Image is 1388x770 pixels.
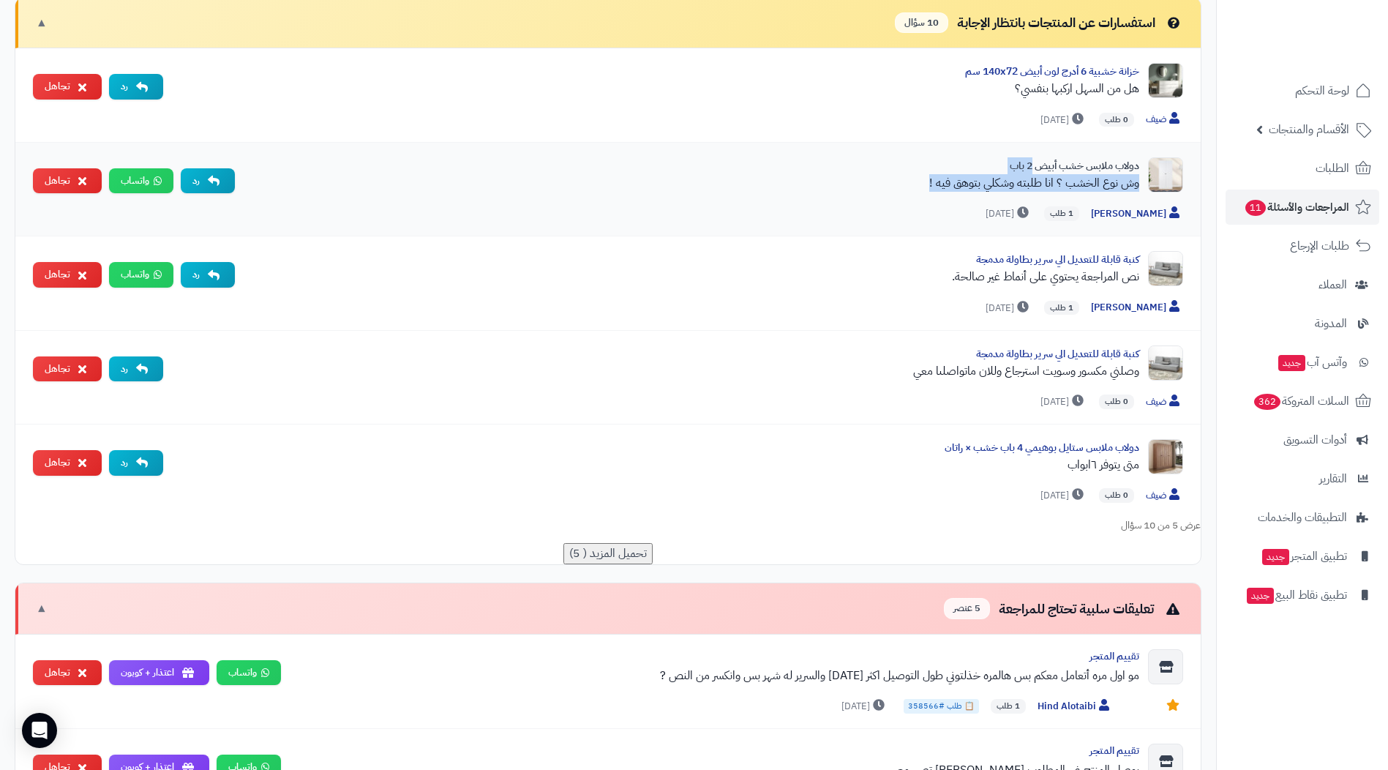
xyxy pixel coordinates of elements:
span: طلبات الإرجاع [1290,236,1349,256]
a: التقارير [1226,461,1379,496]
button: رد [109,74,163,100]
span: تطبيق المتجر [1261,546,1347,567]
div: نص المراجعة يحتوي على أنماط غير صالحة. [247,268,1139,285]
a: خزانة خشبية 6 أدرج لون أبيض 140x72 سم [965,64,1139,79]
button: تجاهل [33,660,102,686]
span: 11 [1245,200,1266,216]
button: تجاهل [33,74,102,100]
div: تقييم المتجر [293,649,1139,664]
span: وآتس آب [1277,352,1347,373]
div: تقييم المتجر [293,744,1139,758]
a: دولاب ملابس ستايل بوهيمي 4 باب خشب × راتان [945,440,1139,455]
div: وش نوع الخشب ؟ انا طلبته وشكلي بتوهق فيه ! [247,174,1139,192]
span: لوحة التحكم [1295,81,1349,101]
span: 0 طلب [1099,488,1134,503]
img: Product [1148,251,1183,286]
a: واتساب [217,660,281,686]
div: عرض 5 من 10 سؤال [15,518,1201,533]
a: أدوات التسويق [1226,422,1379,457]
button: رد [109,450,163,476]
span: المدونة [1315,313,1347,334]
button: تجاهل [33,168,102,194]
span: التطبيقات والخدمات [1258,507,1347,528]
div: استفسارات عن المنتجات بانتظار الإجابة [895,12,1183,34]
span: 362 [1254,394,1281,410]
button: رد [181,262,235,288]
span: [DATE] [1040,488,1087,503]
a: تطبيق نقاط البيعجديد [1226,577,1379,613]
img: Product [1148,439,1183,474]
button: تجاهل [33,356,102,382]
img: Product [1148,157,1183,192]
a: كنبة قابلة للتعديل الي سرير بطاولة مدمجة [976,346,1139,362]
a: المدونة [1226,306,1379,341]
span: المراجعات والأسئلة [1244,197,1349,217]
span: ضيف [1146,488,1183,504]
a: الطلبات [1226,151,1379,186]
a: واتساب [109,262,173,288]
span: 5 عنصر [944,598,990,619]
span: [DATE] [841,699,888,714]
span: ▼ [36,600,48,617]
span: [PERSON_NAME] [1091,300,1183,315]
button: اعتذار + كوبون [109,660,209,686]
a: التطبيقات والخدمات [1226,500,1379,535]
span: 0 طلب [1099,395,1134,409]
a: لوحة التحكم [1226,73,1379,108]
span: التقارير [1319,468,1347,489]
span: [PERSON_NAME] [1091,206,1183,222]
a: كنبة قابلة للتعديل الي سرير بطاولة مدمجة [976,252,1139,267]
a: تطبيق المتجرجديد [1226,539,1379,574]
span: 10 سؤال [895,12,948,34]
div: مو اول مره أتعامل معكم بس هالمره خذلتوني طول التوصيل اكثر [DATE] والسرير له شهر بس وانكسر من النص ? [293,667,1139,684]
span: جديد [1262,549,1289,565]
div: Open Intercom Messenger [22,713,57,748]
span: السلات المتروكة [1253,391,1349,411]
a: السلات المتروكة362 [1226,384,1379,419]
img: Product [1148,63,1183,98]
span: [DATE] [986,206,1032,221]
span: ضيف [1146,395,1183,410]
a: واتساب [109,168,173,194]
div: متى يتوفر ٦ابواب [175,456,1139,474]
a: طلبات الإرجاع [1226,228,1379,263]
span: 1 طلب [1044,301,1079,315]
span: 1 طلب [1044,206,1079,221]
span: تطبيق نقاط البيع [1245,585,1347,605]
span: جديد [1278,355,1305,371]
span: العملاء [1318,274,1347,295]
img: logo-2.png [1288,36,1374,67]
span: أدوات التسويق [1283,430,1347,450]
a: العملاء [1226,267,1379,302]
span: [DATE] [986,301,1032,315]
div: تعليقات سلبية تحتاج للمراجعة [944,598,1183,619]
span: ضيف [1146,112,1183,127]
div: وصلني مكسور وسويت استرجاع وللان ماتواصلىا معي [175,362,1139,380]
span: Hind Alotaibi [1038,699,1113,714]
button: رد [109,356,163,382]
a: دولاب ملابس خشب أبيض 2 باب [1010,158,1139,173]
button: تجاهل [33,450,102,476]
span: 📋 طلب #358566 [904,699,979,714]
a: المراجعات والأسئلة11 [1226,190,1379,225]
span: [DATE] [1040,395,1087,409]
span: الأقسام والمنتجات [1269,119,1349,140]
span: 0 طلب [1099,113,1134,127]
button: تحميل المزيد ( 5) [563,543,653,564]
span: الطلبات [1316,158,1349,179]
button: رد [181,168,235,194]
span: 1 طلب [991,699,1026,714]
button: تجاهل [33,262,102,288]
div: هل من السهل اركبها بنفسي؟ [175,80,1139,97]
span: [DATE] [1040,113,1087,127]
img: Product [1148,345,1183,381]
a: وآتس آبجديد [1226,345,1379,380]
span: ▼ [36,15,48,31]
span: جديد [1247,588,1274,604]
